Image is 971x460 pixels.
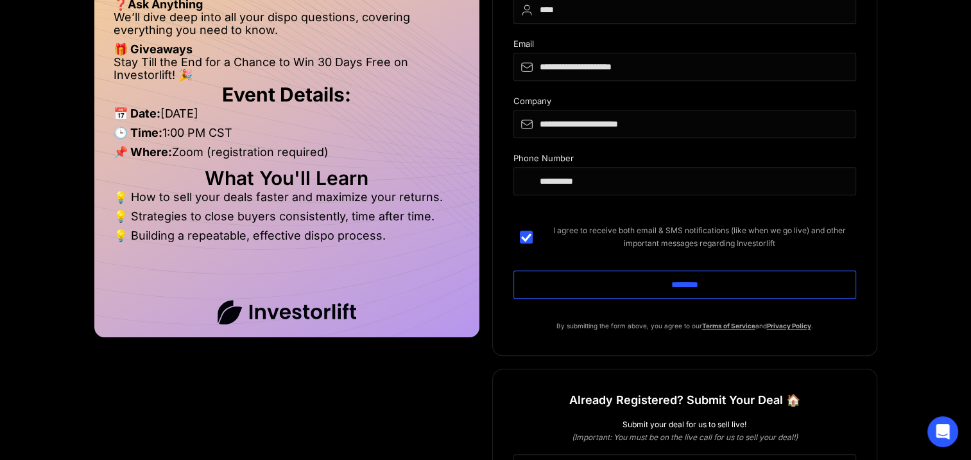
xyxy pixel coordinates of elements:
li: 💡 Strategies to close buyers consistently, time after time. [114,210,460,229]
strong: 📅 Date: [114,107,160,120]
div: Submit your deal for us to sell live! [513,418,856,431]
p: By submitting the form above, you agree to our and . [513,319,856,332]
h1: Already Registered? Submit Your Deal 🏠 [569,389,800,412]
li: 💡 How to sell your deals faster and maximize your returns. [114,191,460,210]
span: I agree to receive both email & SMS notifications (like when we go live) and other important mess... [543,224,856,250]
a: Terms of Service [702,322,755,330]
strong: Event Details: [222,83,351,106]
li: Stay Till the End for a Chance to Win 30 Days Free on Investorlift! 🎉 [114,56,460,82]
h2: What You'll Learn [114,172,460,184]
div: Open Intercom Messenger [927,416,958,447]
em: (Important: You must be on the live call for us to sell your deal!) [572,432,798,442]
a: Privacy Policy [767,322,811,330]
strong: 🎁 Giveaways [114,42,193,56]
strong: 📌 Where: [114,145,172,159]
div: Email [513,39,856,53]
li: Zoom (registration required) [114,146,460,165]
div: Company [513,96,856,110]
li: We’ll dive deep into all your dispo questions, covering everything you need to know. [114,11,460,43]
li: [DATE] [114,107,460,127]
li: 1:00 PM CST [114,127,460,146]
div: Phone Number [513,154,856,167]
li: 💡 Building a repeatable, effective dispo process. [114,229,460,242]
strong: 🕒 Time: [114,126,162,139]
